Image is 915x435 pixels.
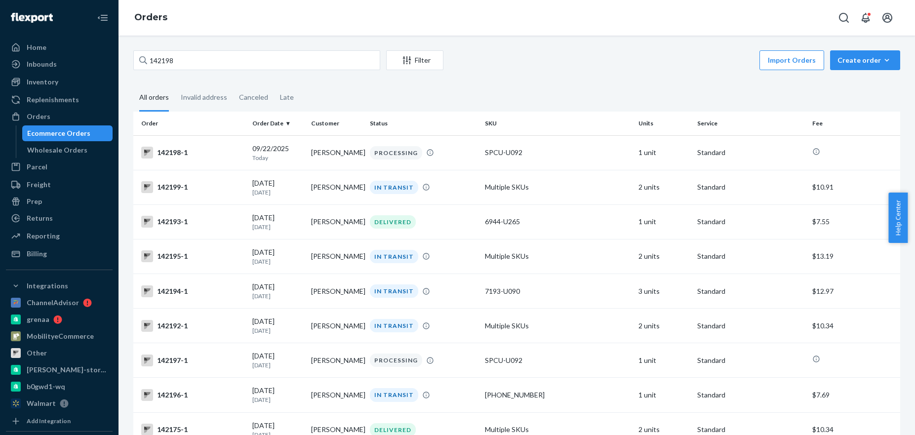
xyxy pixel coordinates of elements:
div: Home [27,42,46,52]
p: Today [252,154,303,162]
div: [DATE] [252,178,303,197]
div: [DATE] [252,316,303,335]
div: IN TRANSIT [370,181,418,194]
td: [PERSON_NAME] [307,309,366,343]
div: Replenishments [27,95,79,105]
div: Orders [27,112,50,121]
p: Standard [697,217,804,227]
th: Fee [808,112,900,135]
p: Standard [697,321,804,331]
img: Flexport logo [11,13,53,23]
button: Help Center [888,193,908,243]
td: $7.69 [808,378,900,412]
div: Inbounds [27,59,57,69]
p: Standard [697,182,804,192]
div: Ecommerce Orders [27,128,90,138]
ol: breadcrumbs [126,3,175,32]
td: 2 units [635,239,693,274]
div: 142199-1 [141,181,244,193]
p: [DATE] [252,257,303,266]
a: Returns [6,210,113,226]
button: Integrations [6,278,113,294]
div: Parcel [27,162,47,172]
td: [PERSON_NAME] [307,170,366,204]
div: Wholesale Orders [27,145,87,155]
td: [PERSON_NAME] [307,274,366,309]
div: Returns [27,213,53,223]
input: Search orders [133,50,380,70]
td: Multiple SKUs [481,170,635,204]
div: ChannelAdvisor [27,298,79,308]
div: Invalid address [181,84,227,110]
a: Replenishments [6,92,113,108]
button: Open notifications [856,8,875,28]
p: [DATE] [252,188,303,197]
div: Late [280,84,294,110]
td: 1 unit [635,135,693,170]
div: SPCU-U092 [485,148,631,158]
a: MobilityeCommerce [6,328,113,344]
div: 142194-1 [141,285,244,297]
div: 142196-1 [141,389,244,401]
div: Create order [837,55,893,65]
td: [PERSON_NAME] [307,378,366,412]
div: 6944-U265 [485,217,631,227]
p: Standard [697,148,804,158]
div: 142192-1 [141,320,244,332]
td: [PERSON_NAME] [307,239,366,274]
div: Canceled [239,84,268,110]
button: Filter [386,50,443,70]
td: $13.19 [808,239,900,274]
td: Multiple SKUs [481,309,635,343]
div: IN TRANSIT [370,388,418,401]
div: 09/22/2025 [252,144,303,162]
a: Walmart [6,395,113,411]
button: Import Orders [759,50,824,70]
a: Orders [134,12,167,23]
div: IN TRANSIT [370,284,418,298]
a: Home [6,40,113,55]
p: Standard [697,390,804,400]
div: MobilityeCommerce [27,331,94,341]
div: [DATE] [252,213,303,231]
th: Order Date [248,112,307,135]
td: 2 units [635,170,693,204]
td: [PERSON_NAME] [307,343,366,378]
p: Standard [697,356,804,365]
div: IN TRANSIT [370,250,418,263]
div: All orders [139,84,169,112]
div: Prep [27,197,42,206]
div: Add Integration [27,417,71,425]
th: Units [635,112,693,135]
div: Freight [27,180,51,190]
p: [DATE] [252,395,303,404]
div: PROCESSING [370,146,422,159]
button: Open account menu [877,8,897,28]
td: 3 units [635,274,693,309]
p: Standard [697,251,804,261]
th: SKU [481,112,635,135]
td: [PERSON_NAME] [307,204,366,239]
a: ChannelAdvisor [6,295,113,311]
a: Add Integration [6,415,113,427]
div: IN TRANSIT [370,319,418,332]
div: [DATE] [252,386,303,404]
div: [DATE] [252,247,303,266]
a: Billing [6,246,113,262]
div: 7193-U090 [485,286,631,296]
div: DELIVERED [370,215,416,229]
td: 1 unit [635,378,693,412]
p: Standard [697,425,804,435]
div: Reporting [27,231,60,241]
div: [PERSON_NAME]-store-test [27,365,110,375]
div: Other [27,348,47,358]
div: grenaa [27,315,49,324]
button: Open Search Box [834,8,854,28]
a: grenaa [6,312,113,327]
div: Filter [387,55,443,65]
td: $10.91 [808,170,900,204]
div: SPCU-U092 [485,356,631,365]
div: 142195-1 [141,250,244,262]
div: 142198-1 [141,147,244,158]
td: 1 unit [635,204,693,239]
